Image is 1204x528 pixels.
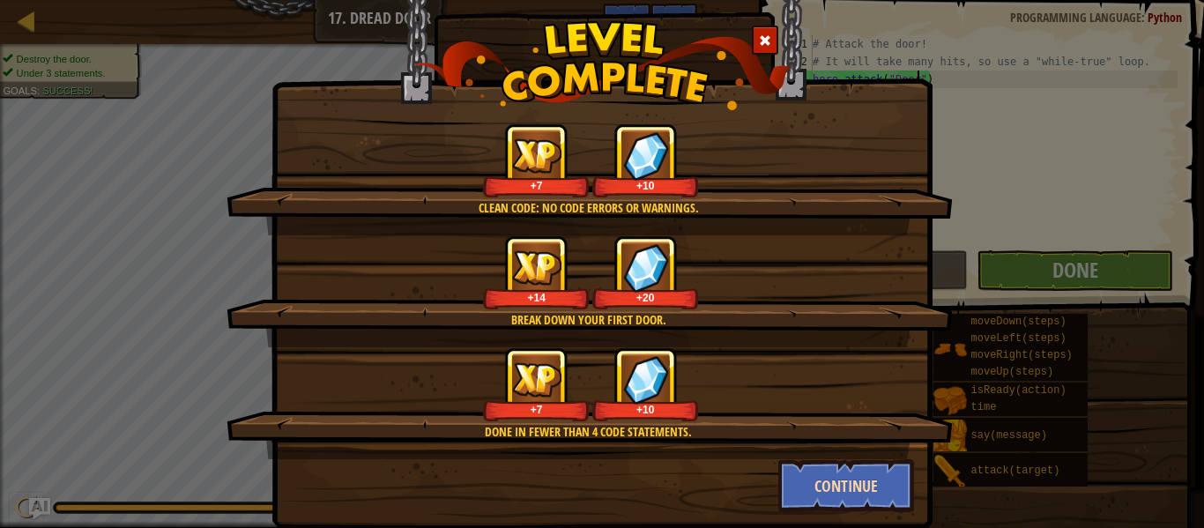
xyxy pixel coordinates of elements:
[487,179,586,192] div: +7
[310,311,866,329] div: Break down your first door.
[623,355,669,404] img: reward_icon_gems.png
[310,199,866,217] div: Clean code: no code errors or warnings.
[413,21,792,110] img: level_complete.png
[487,291,586,304] div: +14
[778,459,915,512] button: Continue
[512,362,561,397] img: reward_icon_xp.png
[512,250,561,285] img: reward_icon_xp.png
[623,131,669,180] img: reward_icon_gems.png
[310,423,866,441] div: Done in fewer than 4 code statements.
[487,403,586,416] div: +7
[596,291,695,304] div: +20
[596,179,695,192] div: +10
[623,243,669,292] img: reward_icon_gems.png
[596,403,695,416] div: +10
[512,138,561,173] img: reward_icon_xp.png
